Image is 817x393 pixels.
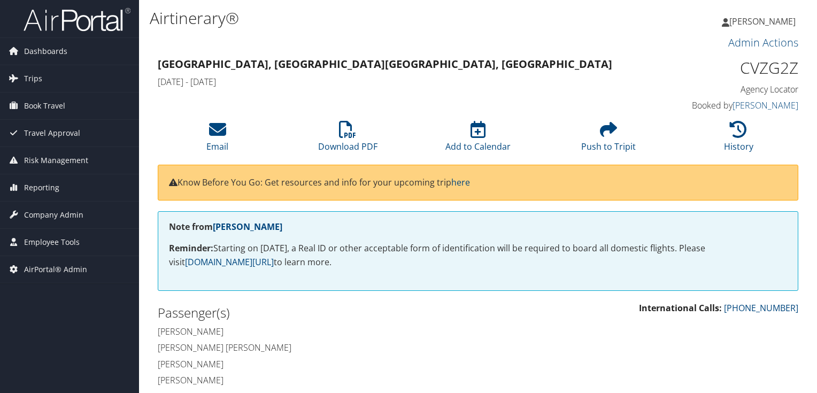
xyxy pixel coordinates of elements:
[650,57,798,79] h1: CVZG2Z
[729,16,796,27] span: [PERSON_NAME]
[724,302,798,314] a: [PHONE_NUMBER]
[24,7,130,32] img: airportal-logo.png
[158,57,612,71] strong: [GEOGRAPHIC_DATA], [GEOGRAPHIC_DATA] [GEOGRAPHIC_DATA], [GEOGRAPHIC_DATA]
[24,65,42,92] span: Trips
[169,242,787,269] p: Starting on [DATE], a Real ID or other acceptable form of identification will be required to boar...
[158,358,470,370] h4: [PERSON_NAME]
[206,127,228,152] a: Email
[724,127,753,152] a: History
[158,326,470,337] h4: [PERSON_NAME]
[24,120,80,147] span: Travel Approval
[650,83,798,95] h4: Agency Locator
[24,256,87,283] span: AirPortal® Admin
[158,76,634,88] h4: [DATE] - [DATE]
[650,99,798,111] h4: Booked by
[318,127,377,152] a: Download PDF
[639,302,722,314] strong: International Calls:
[158,342,470,353] h4: [PERSON_NAME] [PERSON_NAME]
[169,221,282,233] strong: Note from
[24,93,65,119] span: Book Travel
[169,242,213,254] strong: Reminder:
[24,147,88,174] span: Risk Management
[213,221,282,233] a: [PERSON_NAME]
[24,38,67,65] span: Dashboards
[733,99,798,111] a: [PERSON_NAME]
[158,374,470,386] h4: [PERSON_NAME]
[451,176,470,188] a: here
[185,256,274,268] a: [DOMAIN_NAME][URL]
[728,35,798,50] a: Admin Actions
[24,202,83,228] span: Company Admin
[158,304,470,322] h2: Passenger(s)
[24,229,80,256] span: Employee Tools
[169,176,787,190] p: Know Before You Go: Get resources and info for your upcoming trip
[445,127,511,152] a: Add to Calendar
[581,127,636,152] a: Push to Tripit
[722,5,806,37] a: [PERSON_NAME]
[150,7,588,29] h1: Airtinerary®
[24,174,59,201] span: Reporting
